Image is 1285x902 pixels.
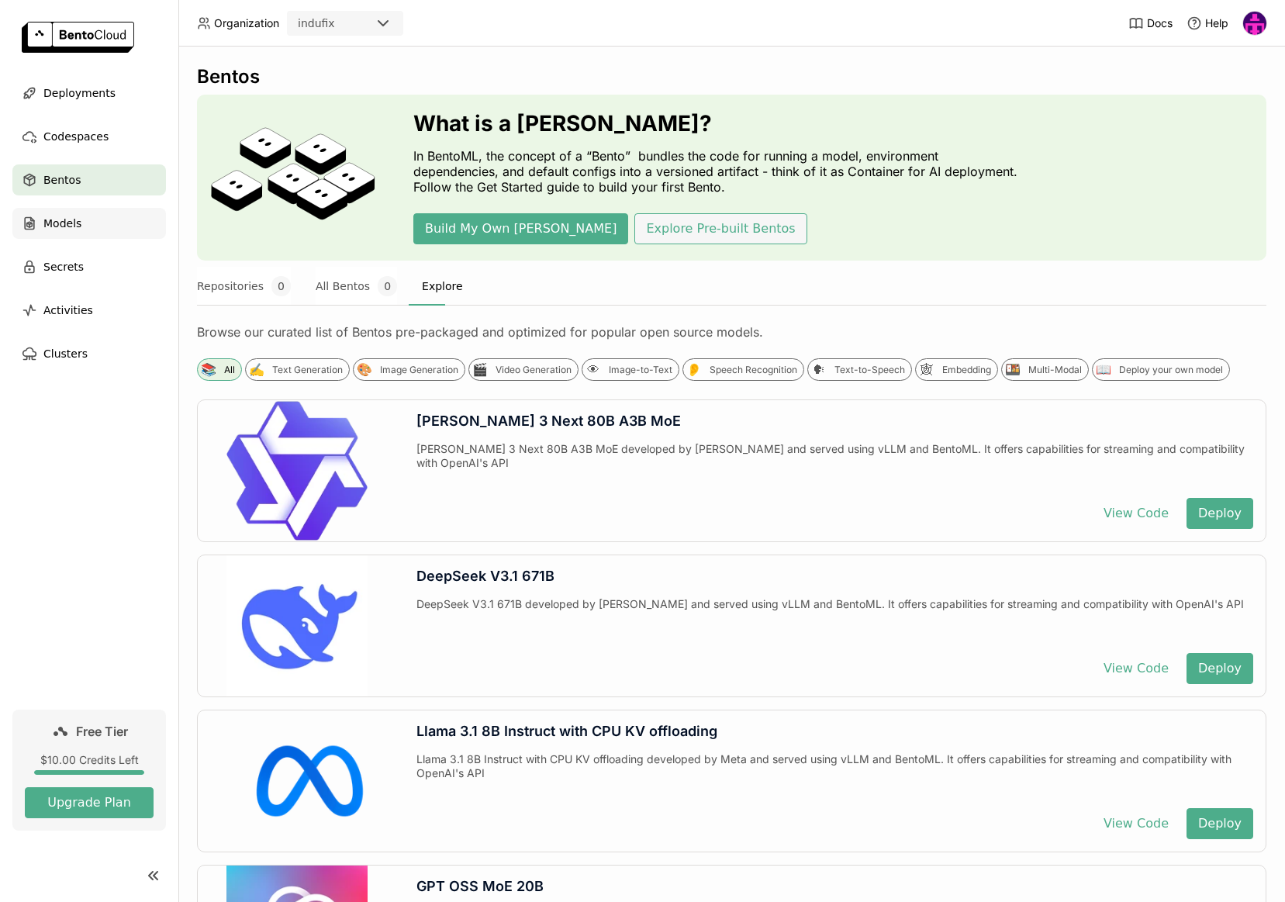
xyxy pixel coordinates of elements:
[1128,16,1173,31] a: Docs
[271,276,291,296] span: 0
[416,597,1253,641] div: DeepSeek V3.1 671B developed by [PERSON_NAME] and served using vLLM and BentoML. It offers capabi...
[422,267,463,306] button: Explore
[416,723,1253,740] div: Llama 3.1 8B Instruct with CPU KV offloading
[1004,361,1021,378] div: 🍱
[710,364,797,376] div: Speech Recognition
[25,753,154,767] div: $10.00 Credits Left
[12,251,166,282] a: Secrets
[585,361,601,378] div: 👁
[416,568,1253,585] div: DeepSeek V3.1 671B
[413,213,628,244] button: Build My Own [PERSON_NAME]
[226,710,368,852] img: Llama 3.1 8B Instruct with CPU KV offloading
[197,65,1266,88] div: Bentos
[226,400,368,541] img: Qwen 3 Next 80B A3B MoE
[298,16,335,31] div: indufix
[200,361,216,378] div: 📚
[197,267,291,306] button: Repositories
[43,214,81,233] span: Models
[682,358,804,381] div: 👂Speech Recognition
[918,361,934,378] div: 🕸
[12,208,166,239] a: Models
[12,164,166,195] a: Bentos
[1119,364,1223,376] div: Deploy your own model
[582,358,679,381] div: 👁Image-to-Text
[43,127,109,146] span: Codespaces
[1095,361,1111,378] div: 📖
[12,338,166,369] a: Clusters
[197,324,1266,340] div: Browse our curated list of Bentos pre-packaged and optimized for popular open source models.
[1092,653,1180,684] button: View Code
[609,364,672,376] div: Image-to-Text
[209,126,376,229] img: cover onboarding
[915,358,998,381] div: 🕸Embedding
[43,171,81,189] span: Bentos
[356,361,372,378] div: 🎨
[245,358,350,381] div: ✍️Text Generation
[197,358,242,381] div: 📚All
[1205,16,1228,30] span: Help
[1147,16,1173,30] span: Docs
[634,213,807,244] button: Explore Pre-built Bentos
[22,22,134,53] img: logo
[226,555,368,696] img: DeepSeek V3.1 671B
[337,16,338,32] input: Selected indufix.
[25,25,37,37] img: logo_orange.svg
[43,301,93,320] span: Activities
[1028,364,1082,376] div: Multi-Modal
[1092,808,1180,839] button: View Code
[40,40,171,53] div: Domain: [DOMAIN_NAME]
[416,413,1253,430] div: [PERSON_NAME] 3 Next 80B A3B MoE
[25,787,154,818] button: Upgrade Plan
[416,878,1253,895] div: GPT OSS MoE 20B
[807,358,912,381] div: 🗣Text-to-Speech
[12,295,166,326] a: Activities
[76,724,128,739] span: Free Tier
[1187,16,1228,31] div: Help
[154,98,167,110] img: tab_keywords_by_traffic_grey.svg
[472,361,488,378] div: 🎬
[43,84,116,102] span: Deployments
[416,442,1253,486] div: [PERSON_NAME] 3 Next 80B A3B MoE developed by [PERSON_NAME] and served using vLLM and BentoML. It...
[12,710,166,831] a: Free Tier$10.00 Credits LeftUpgrade Plan
[468,358,579,381] div: 🎬Video Generation
[25,40,37,53] img: website_grey.svg
[1187,653,1253,684] button: Deploy
[834,364,905,376] div: Text-to-Speech
[42,98,54,110] img: tab_domain_overview_orange.svg
[380,364,458,376] div: Image Generation
[248,361,264,378] div: ✍️
[43,257,84,276] span: Secrets
[1243,12,1266,35] img: Francisco Carlos Moreno Junior
[214,16,279,30] span: Organization
[43,344,88,363] span: Clusters
[171,99,261,109] div: Keywords by Traffic
[686,361,702,378] div: 👂
[272,364,343,376] div: Text Generation
[1001,358,1089,381] div: 🍱Multi-Modal
[59,99,139,109] div: Domain Overview
[12,121,166,152] a: Codespaces
[12,78,166,109] a: Deployments
[1187,808,1253,839] button: Deploy
[1092,498,1180,529] button: View Code
[316,267,397,306] button: All Bentos
[1092,358,1230,381] div: 📖Deploy your own model
[413,148,1026,195] p: In BentoML, the concept of a “Bento” bundles the code for running a model, environment dependenci...
[942,364,991,376] div: Embedding
[810,361,827,378] div: 🗣
[496,364,572,376] div: Video Generation
[1187,498,1253,529] button: Deploy
[224,364,235,376] div: All
[43,25,76,37] div: v 4.0.25
[416,752,1253,796] div: Llama 3.1 8B Instruct with CPU KV offloading developed by Meta and served using vLLM and BentoML....
[353,358,465,381] div: 🎨Image Generation
[378,276,397,296] span: 0
[413,111,1026,136] h3: What is a [PERSON_NAME]?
